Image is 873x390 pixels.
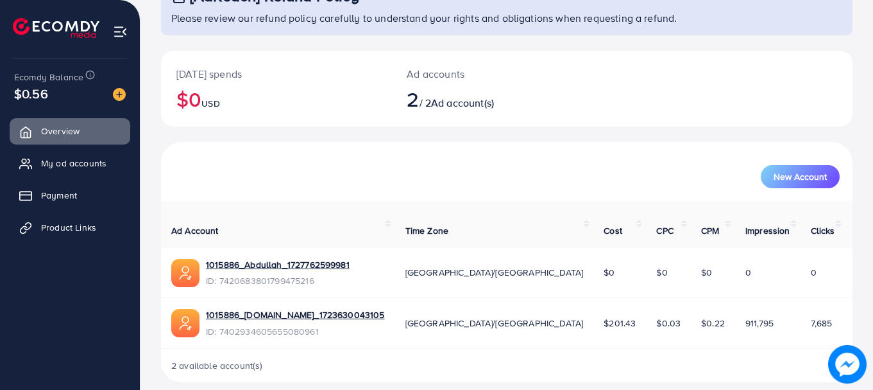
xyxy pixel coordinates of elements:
[604,266,614,279] span: $0
[41,189,77,202] span: Payment
[745,224,790,237] span: Impression
[604,224,622,237] span: Cost
[206,308,385,321] a: 1015886_[DOMAIN_NAME]_1723630043105
[171,224,219,237] span: Ad Account
[10,215,130,240] a: Product Links
[113,88,126,101] img: image
[405,317,584,330] span: [GEOGRAPHIC_DATA]/[GEOGRAPHIC_DATA]
[171,359,263,372] span: 2 available account(s)
[171,309,199,337] img: ic-ads-acc.e4c84228.svg
[604,317,636,330] span: $201.43
[405,266,584,279] span: [GEOGRAPHIC_DATA]/[GEOGRAPHIC_DATA]
[405,224,448,237] span: Time Zone
[701,224,719,237] span: CPM
[41,157,106,170] span: My ad accounts
[761,165,840,188] button: New Account
[431,96,494,110] span: Ad account(s)
[10,182,130,208] a: Payment
[171,259,199,287] img: ic-ads-acc.e4c84228.svg
[171,10,845,26] p: Please review our refund policy carefully to understand your rights and obligations when requesti...
[811,266,817,279] span: 0
[832,349,863,380] img: image
[10,118,130,144] a: Overview
[41,125,80,137] span: Overview
[811,224,835,237] span: Clicks
[701,317,725,330] span: $0.22
[176,66,376,82] p: [DATE] spends
[656,317,681,330] span: $0.03
[656,224,673,237] span: CPC
[407,66,549,82] p: Ad accounts
[201,97,219,110] span: USD
[206,274,350,287] span: ID: 7420683801799475216
[13,18,99,38] img: logo
[745,266,751,279] span: 0
[656,266,667,279] span: $0
[701,266,712,279] span: $0
[113,24,128,39] img: menu
[14,84,48,103] span: $0.56
[745,317,774,330] span: 911,795
[14,71,83,84] span: Ecomdy Balance
[10,150,130,176] a: My ad accounts
[176,87,376,111] h2: $0
[407,84,419,114] span: 2
[811,317,833,330] span: 7,685
[206,258,350,271] a: 1015886_Abdullah_1727762599981
[41,221,96,234] span: Product Links
[407,87,549,111] h2: / 2
[206,325,385,338] span: ID: 7402934605655080961
[774,172,827,181] span: New Account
